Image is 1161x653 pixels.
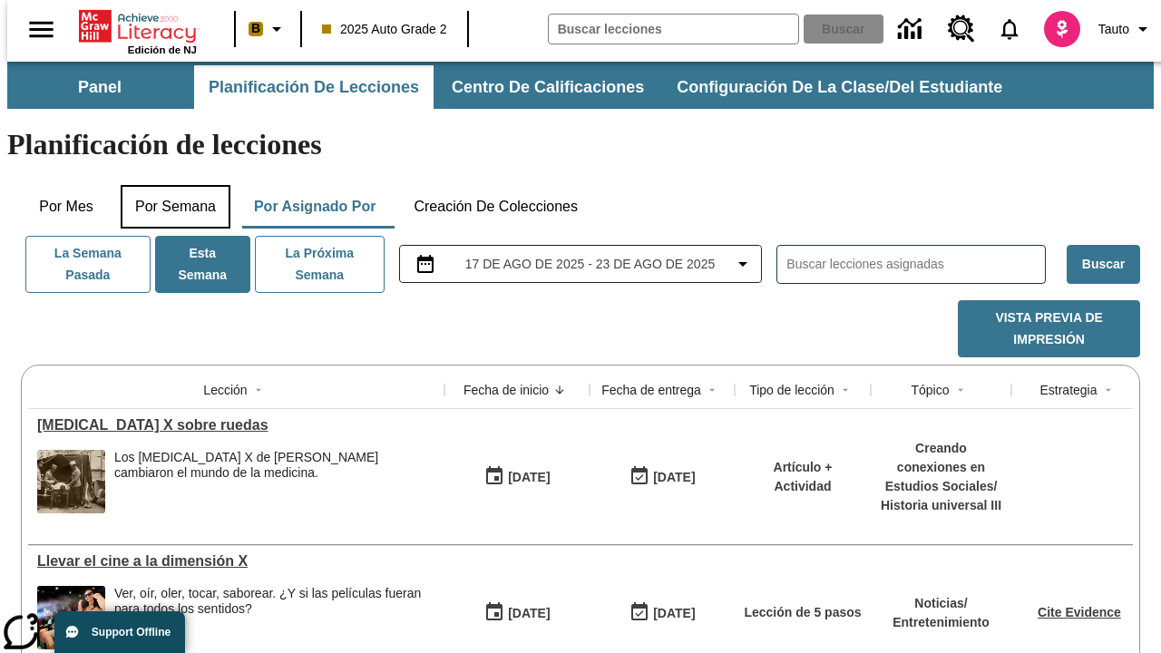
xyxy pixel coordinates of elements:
div: [DATE] [508,602,550,625]
a: Portada [79,8,197,44]
input: Buscar lecciones asignadas [786,251,1045,278]
div: Ver, oír, oler, tocar, saborear. ¿Y si las películas fueran para todos los sentidos? [114,586,435,617]
a: Llevar el cine a la dimensión X, Lecciones [37,553,435,570]
button: Sort [1098,379,1119,401]
img: Foto en blanco y negro de dos personas uniformadas colocando a un hombre en una máquina de rayos ... [37,450,105,513]
div: Subbarra de navegación [7,62,1154,109]
div: Ver, oír, oler, tocar, saborear. ¿Y si las películas fueran para todos los sentidos? [114,586,435,649]
button: Sort [950,379,971,401]
button: Creación de colecciones [399,185,592,229]
button: 08/20/25: Primer día en que estuvo disponible la lección [478,460,556,494]
span: Tauto [1098,20,1129,39]
div: Tópico [911,381,949,399]
span: B [251,17,260,40]
button: Por semana [121,185,230,229]
div: Estrategia [1039,381,1097,399]
button: 08/20/25: Último día en que podrá accederse la lección [623,460,701,494]
img: avatar image [1044,11,1080,47]
button: 08/24/25: Último día en que podrá accederse la lección [623,596,701,630]
span: 2025 Auto Grade 2 [322,20,447,39]
svg: Collapse Date Range Filter [732,253,754,275]
p: Artículo + Actividad [744,458,862,496]
button: La semana pasada [25,236,151,293]
button: Por mes [21,185,112,229]
a: Centro de información [887,5,937,54]
button: Configuración de la clase/del estudiante [662,65,1017,109]
a: Notificaciones [986,5,1033,53]
div: [DATE] [653,466,695,489]
span: 17 de ago de 2025 - 23 de ago de 2025 [465,255,715,274]
div: Lección [203,381,247,399]
span: Edición de NJ [128,44,197,55]
div: Tipo de lección [749,381,834,399]
button: Esta semana [155,236,250,293]
button: Panel [9,65,190,109]
button: Sort [549,379,571,401]
div: Fecha de entrega [601,381,701,399]
button: Perfil/Configuración [1091,13,1161,45]
button: Centro de calificaciones [437,65,659,109]
button: Seleccione el intervalo de fechas opción del menú [407,253,755,275]
a: Cite Evidence [1038,605,1121,619]
button: Escoja un nuevo avatar [1033,5,1091,53]
p: Entretenimiento [893,613,990,632]
button: 08/18/25: Primer día en que estuvo disponible la lección [478,596,556,630]
a: Centro de recursos, Se abrirá en una pestaña nueva. [937,5,986,54]
p: Noticias / [893,594,990,613]
button: Sort [701,379,723,401]
div: [DATE] [653,602,695,625]
div: Fecha de inicio [463,381,549,399]
input: Buscar campo [549,15,798,44]
p: Historia universal III [880,496,1002,515]
button: Boost El color de la clase es anaranjado claro. Cambiar el color de la clase. [241,13,295,45]
button: Vista previa de impresión [958,300,1140,357]
button: Support Offline [54,611,185,653]
div: Los rayos X de Marie Curie cambiaron el mundo de la medicina. [114,450,435,513]
button: Buscar [1067,245,1140,284]
div: Rayos X sobre ruedas [37,417,435,434]
button: Abrir el menú lateral [15,3,68,56]
div: Llevar el cine a la dimensión X [37,553,435,570]
button: Sort [834,379,856,401]
div: Portada [79,6,197,55]
div: Subbarra de navegación [7,65,1019,109]
p: Creando conexiones en Estudios Sociales / [880,439,1002,496]
img: El panel situado frente a los asientos rocía con agua nebulizada al feliz público en un cine equi... [37,586,105,649]
div: [DATE] [508,466,550,489]
button: Por asignado por [239,185,391,229]
a: Rayos X sobre ruedas, Lecciones [37,417,435,434]
h1: Planificación de lecciones [7,128,1154,161]
button: Planificación de lecciones [194,65,434,109]
button: Sort [248,379,269,401]
p: Lección de 5 pasos [744,603,861,622]
div: Los [MEDICAL_DATA] X de [PERSON_NAME] cambiaron el mundo de la medicina. [114,450,435,481]
span: Support Offline [92,626,171,638]
button: La próxima semana [255,236,385,293]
